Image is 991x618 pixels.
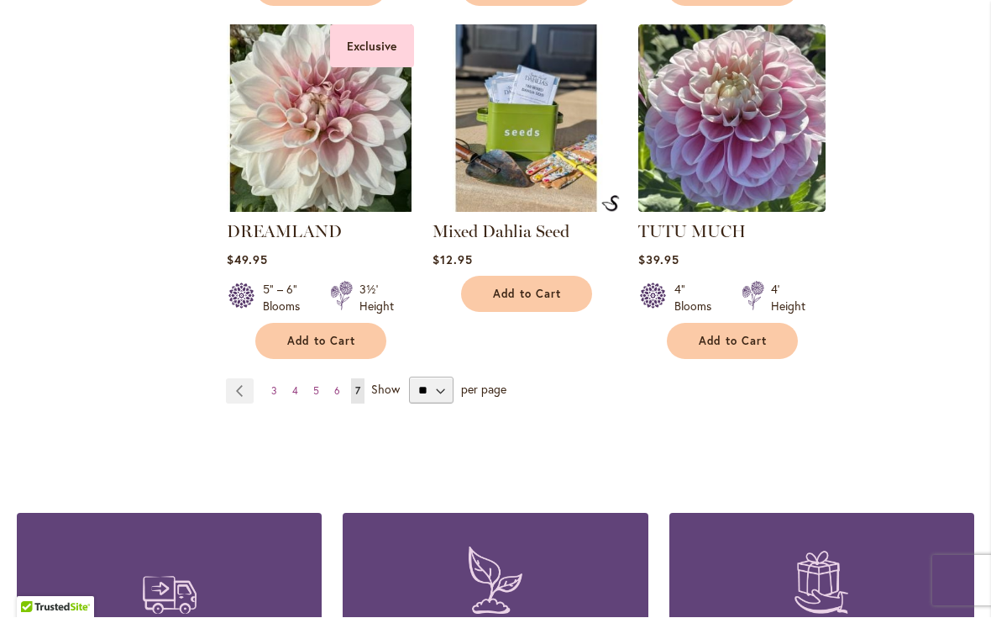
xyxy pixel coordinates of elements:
button: Add to Cart [667,324,798,360]
span: $12.95 [433,252,473,268]
span: Add to Cart [493,288,562,302]
div: 3½' Height [359,282,394,315]
a: Tutu Much [638,200,826,216]
div: 4' Height [771,282,805,315]
span: 7 [355,385,360,398]
span: 5 [313,385,319,398]
iframe: Launch Accessibility Center [13,558,60,605]
img: DREAMLAND [227,25,414,213]
span: per page [461,382,506,398]
button: Add to Cart [255,324,386,360]
div: 4" Blooms [674,282,721,315]
a: Mixed Dahlia Seed Mixed Dahlia Seed [433,200,620,216]
span: Add to Cart [699,335,768,349]
span: 4 [292,385,298,398]
img: Tutu Much [638,25,826,213]
span: $39.95 [638,252,679,268]
img: Mixed Dahlia Seed [601,196,620,213]
a: TUTU MUCH [638,222,746,242]
span: Show [371,382,400,398]
a: DREAMLAND Exclusive [227,200,414,216]
span: 6 [334,385,340,398]
a: 3 [267,379,281,404]
span: Add to Cart [287,335,356,349]
button: Add to Cart [461,277,592,313]
div: 5" – 6" Blooms [263,282,310,315]
span: $49.95 [227,252,268,268]
a: DREAMLAND [227,222,342,242]
a: Mixed Dahlia Seed [433,222,569,242]
img: Mixed Dahlia Seed [433,25,620,213]
a: 4 [288,379,302,404]
a: 6 [330,379,344,404]
a: 5 [309,379,323,404]
div: Exclusive [330,25,414,68]
span: 3 [271,385,277,398]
